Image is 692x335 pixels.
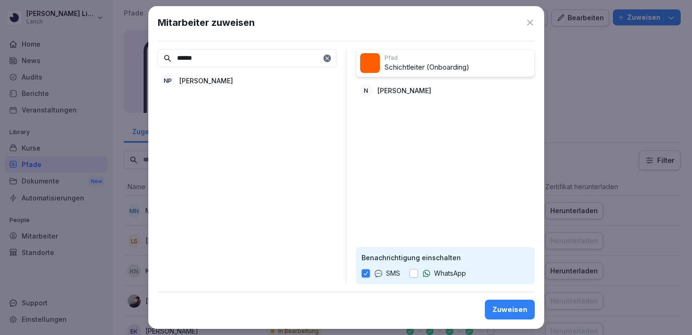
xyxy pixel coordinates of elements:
[485,300,535,319] button: Zuweisen
[360,84,373,97] div: N
[492,304,527,315] div: Zuweisen
[158,16,255,30] h1: Mitarbeiter zuweisen
[385,54,531,62] p: Pfad
[378,86,431,96] p: [PERSON_NAME]
[179,76,233,86] p: [PERSON_NAME]
[385,62,531,73] p: Schichtleiter (Onboarding)
[386,268,400,279] p: SMS
[434,268,466,279] p: WhatsApp
[362,253,529,263] p: Benachrichtigung einschalten
[161,74,175,87] div: NP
